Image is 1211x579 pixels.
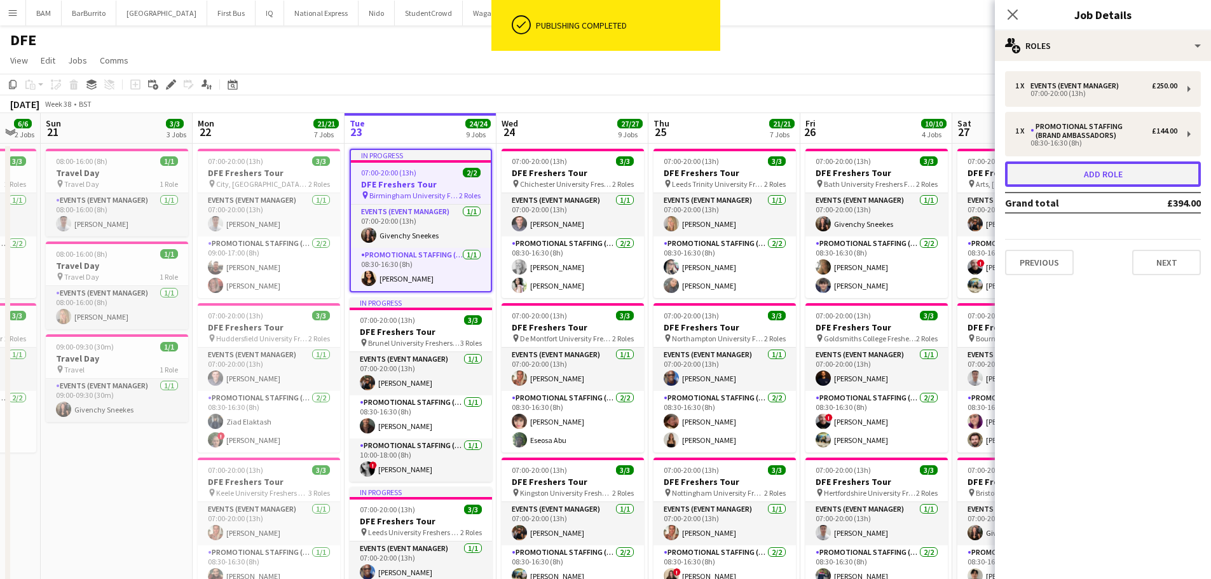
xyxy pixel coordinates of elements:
h3: DFE Freshers Tour [198,476,340,487]
div: 07:00-20:00 (13h)3/3DFE Freshers Tour Leeds Trinity University Freshers Fair2 RolesEvents (Event ... [653,149,796,298]
span: View [10,55,28,66]
app-job-card: In progress07:00-20:00 (13h)3/3DFE Freshers Tour Brunel University Freshers Fair3 RolesEvents (Ev... [350,297,492,482]
span: 22 [196,125,214,139]
app-card-role: Events (Event Manager)1/107:00-20:00 (13h)[PERSON_NAME] [653,348,796,391]
div: [DATE] [10,98,39,111]
div: 08:00-16:00 (8h)1/1Travel Day Travel Day1 RoleEvents (Event Manager)1/108:00-16:00 (8h)[PERSON_NAME] [46,149,188,236]
span: 3/3 [8,311,26,320]
span: 24 [500,125,518,139]
a: Edit [36,52,60,69]
span: 21/21 [313,119,339,128]
h3: Travel Day [46,167,188,179]
button: [GEOGRAPHIC_DATA] [116,1,207,25]
div: In progress [351,150,491,160]
span: 09:00-09:30 (30m) [56,342,114,351]
span: Huddersfield University Freshers Fair [216,334,308,343]
span: ! [217,432,225,440]
span: 2 Roles [459,191,481,200]
span: 3/3 [464,315,482,325]
app-card-role: Promotional Staffing (Brand Ambassadors)2/208:30-16:30 (8h)![PERSON_NAME][PERSON_NAME] [957,236,1100,298]
span: 3 Roles [308,488,330,498]
h3: DFE Freshers Tour [198,167,340,179]
div: 2 Jobs [15,130,34,139]
app-card-role: Promotional Staffing (Brand Ambassadors)1/108:30-16:30 (8h)[PERSON_NAME] [350,395,492,439]
span: Leeds Trinity University Freshers Fair [672,179,764,189]
span: 1 Role [160,365,178,374]
span: 08:00-16:00 (8h) [56,249,107,259]
span: Bristol University Freshers Fair [976,488,1068,498]
span: Edit [41,55,55,66]
app-card-role: Events (Event Manager)1/107:00-20:00 (13h)[PERSON_NAME] [653,193,796,236]
app-card-role: Events (Event Manager)1/107:00-20:00 (13h)[PERSON_NAME] [350,352,492,395]
div: 1 x [1015,81,1030,90]
app-card-role: Promotional Staffing (Brand Ambassadors)2/208:30-16:30 (8h)[PERSON_NAME][PERSON_NAME] [957,391,1100,453]
h1: DFE [10,31,36,50]
span: Week 38 [42,99,74,109]
span: Kingston University Freshers Fair [520,488,612,498]
h3: DFE Freshers Tour [805,476,948,487]
span: 3/3 [166,119,184,128]
div: 4 Jobs [922,130,946,139]
span: 07:00-20:00 (13h) [816,465,871,475]
app-card-role: Promotional Staffing (Brand Ambassadors)2/208:30-16:30 (8h)[PERSON_NAME][PERSON_NAME] [805,236,948,298]
app-card-role: Events (Event Manager)1/107:00-20:00 (13h)[PERSON_NAME] [805,502,948,545]
span: 2 Roles [764,488,786,498]
h3: DFE Freshers Tour [653,167,796,179]
button: First Bus [207,1,256,25]
button: BAM [26,1,62,25]
div: Events (Event Manager) [1030,81,1124,90]
span: 2 Roles [4,179,26,189]
span: Goldsmiths College Freshers Fair [824,334,916,343]
span: 07:00-20:00 (13h) [664,311,719,320]
app-job-card: 07:00-20:00 (13h)3/3DFE Freshers Tour Goldsmiths College Freshers Fair2 RolesEvents (Event Manage... [805,303,948,453]
div: 09:00-09:30 (30m)1/1Travel Day Travel1 RoleEvents (Event Manager)1/109:00-09:30 (30m)Givenchy Sne... [46,334,188,422]
button: National Express [284,1,359,25]
span: 2/2 [463,168,481,177]
span: 6/6 [14,119,32,128]
span: Thu [653,118,669,129]
div: 07:00-20:00 (13h)3/3DFE Freshers Tour Northampton University Freshers Fair2 RolesEvents (Event Ma... [653,303,796,453]
span: 1/1 [160,249,178,259]
span: 2 Roles [308,334,330,343]
span: 1/1 [160,342,178,351]
div: 1 x [1015,126,1030,135]
h3: DFE Freshers Tour [502,167,644,179]
app-card-role: Events (Event Manager)1/107:00-20:00 (13h)[PERSON_NAME] [502,348,644,391]
span: 1 Role [160,179,178,189]
h3: DFE Freshers Tour [350,515,492,527]
button: Nido [359,1,395,25]
h3: DFE Freshers Tour [502,476,644,487]
span: 21/21 [769,119,795,128]
button: BarBurrito [62,1,116,25]
div: 07:00-20:00 (13h)3/3DFE Freshers Tour Arts, [GEOGRAPHIC_DATA] Freshers Fair2 RolesEvents (Event M... [957,149,1100,298]
button: Add role [1005,161,1201,187]
span: Travel Day [64,179,99,189]
button: Previous [1005,250,1074,275]
span: Chichester University Freshers Fair [520,179,612,189]
app-card-role: Promotional Staffing (Brand Ambassadors)2/208:30-16:30 (8h)[PERSON_NAME][PERSON_NAME] [653,236,796,298]
div: Roles [995,31,1211,61]
span: 10/10 [921,119,947,128]
span: ! [825,414,833,421]
span: 27 [955,125,971,139]
app-job-card: 07:00-20:00 (13h)3/3DFE Freshers Tour Chichester University Freshers Fair2 RolesEvents (Event Man... [502,149,644,298]
span: 2 Roles [460,528,482,537]
span: 2 Roles [764,179,786,189]
span: Wed [502,118,518,129]
span: 07:00-20:00 (13h) [816,156,871,166]
app-card-role: Promotional Staffing (Brand Ambassadors)2/208:30-16:30 (8h)Ziad Elaktash![PERSON_NAME] [198,391,340,453]
a: View [5,52,33,69]
app-card-role: Events (Event Manager)1/107:00-20:00 (13h)[PERSON_NAME] [198,348,340,391]
div: 07:00-20:00 (13h)3/3DFE Freshers Tour De Montfort University Freshers Fair2 RolesEvents (Event Ma... [502,303,644,453]
app-card-role: Events (Event Manager)1/109:00-09:30 (30m)Givenchy Sneekes [46,379,188,422]
app-card-role: Promotional Staffing (Brand Ambassadors)2/209:00-17:00 (8h)[PERSON_NAME][PERSON_NAME] [198,236,340,298]
button: Wagamama [463,1,525,25]
app-card-role: Events (Event Manager)1/107:00-20:00 (13h)[PERSON_NAME] [957,193,1100,236]
app-job-card: In progress07:00-20:00 (13h)2/2DFE Freshers Tour Birmingham University Freshers Fair2 RolesEvents... [350,149,492,292]
span: 24/24 [465,119,491,128]
div: £144.00 [1152,126,1177,135]
span: 07:00-20:00 (13h) [512,156,567,166]
span: 26 [804,125,816,139]
div: 07:00-20:00 (13h)3/3DFE Freshers Tour City, [GEOGRAPHIC_DATA] Freshers Fair2 RolesEvents (Event M... [198,149,340,298]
